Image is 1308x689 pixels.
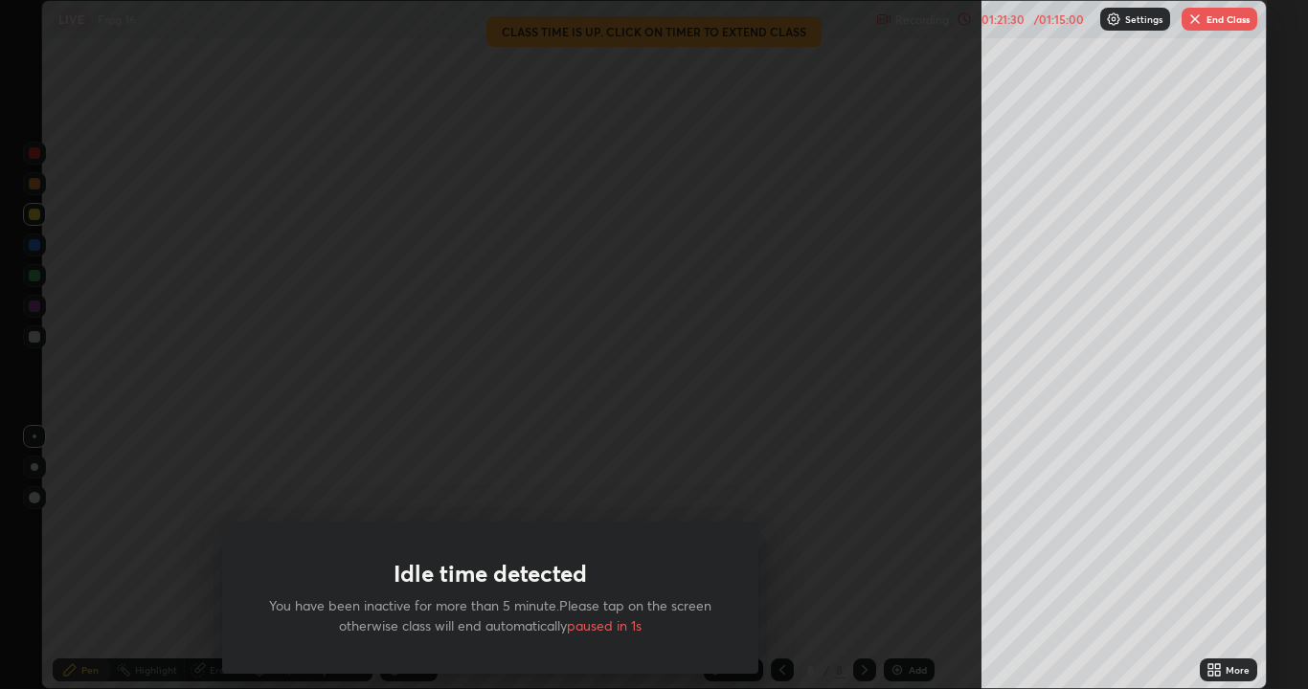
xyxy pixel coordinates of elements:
button: End Class [1182,8,1257,31]
div: / 01:15:00 [1029,13,1089,25]
div: 01:21:30 [976,13,1029,25]
img: class-settings-icons [1106,11,1121,27]
p: You have been inactive for more than 5 minute.Please tap on the screen otherwise class will end a... [268,595,712,635]
span: paused in 1s [567,616,642,634]
img: end-class-cross [1187,11,1203,27]
h1: Idle time detected [394,560,587,588]
p: Settings [1125,14,1162,24]
div: More [1226,665,1250,675]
